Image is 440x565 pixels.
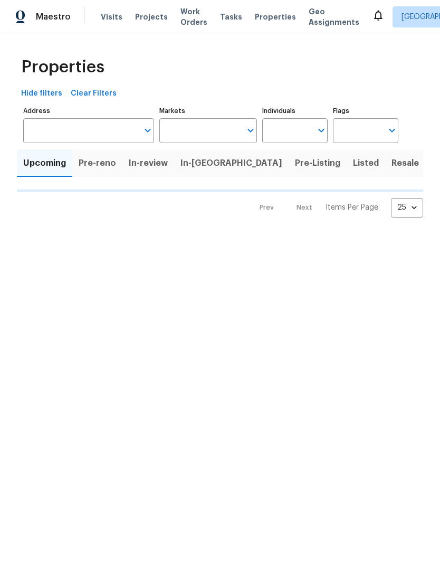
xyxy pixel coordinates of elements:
span: In-review [129,156,168,171]
span: Geo Assignments [309,6,359,27]
label: Flags [333,108,398,114]
nav: Pagination Navigation [250,198,423,218]
button: Open [314,123,329,138]
span: Properties [255,12,296,22]
label: Markets [159,108,257,114]
span: Work Orders [180,6,207,27]
span: Pre-Listing [295,156,340,171]
span: Tasks [220,13,242,21]
span: In-[GEOGRAPHIC_DATA] [180,156,282,171]
button: Hide filters [17,84,66,103]
span: Visits [101,12,122,22]
label: Address [23,108,154,114]
button: Clear Filters [66,84,121,103]
span: Pre-reno [79,156,116,171]
button: Open [385,123,399,138]
span: Upcoming [23,156,66,171]
label: Individuals [262,108,328,114]
p: Items Per Page [326,202,378,213]
span: Projects [135,12,168,22]
span: Resale [391,156,419,171]
span: Listed [353,156,379,171]
span: Maestro [36,12,71,22]
div: 25 [391,194,423,221]
span: Properties [21,62,104,72]
button: Open [243,123,258,138]
span: Clear Filters [71,87,117,100]
button: Open [140,123,155,138]
span: Hide filters [21,87,62,100]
